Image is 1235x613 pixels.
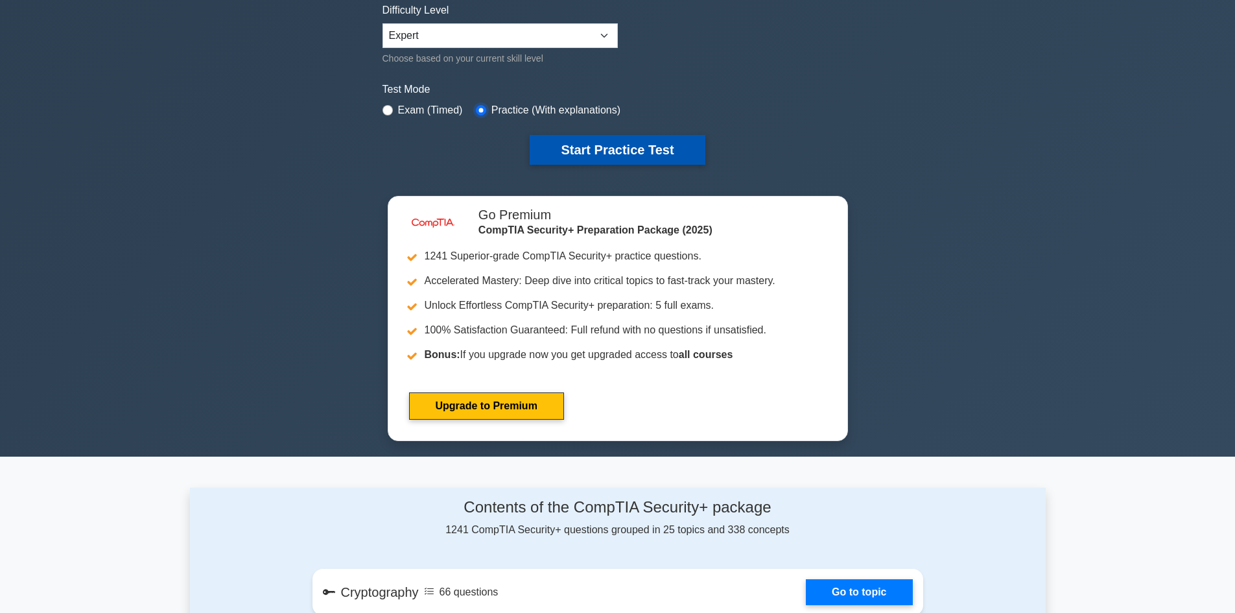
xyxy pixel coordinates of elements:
[312,498,923,517] h4: Contents of the CompTIA Security+ package
[398,102,463,118] label: Exam (Timed)
[312,498,923,538] div: 1241 CompTIA Security+ questions grouped in 25 topics and 338 concepts
[806,579,912,605] a: Go to topic
[382,51,618,66] div: Choose based on your current skill level
[409,392,564,420] a: Upgrade to Premium
[491,102,620,118] label: Practice (With explanations)
[382,82,853,97] label: Test Mode
[382,3,449,18] label: Difficulty Level
[530,135,705,165] button: Start Practice Test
